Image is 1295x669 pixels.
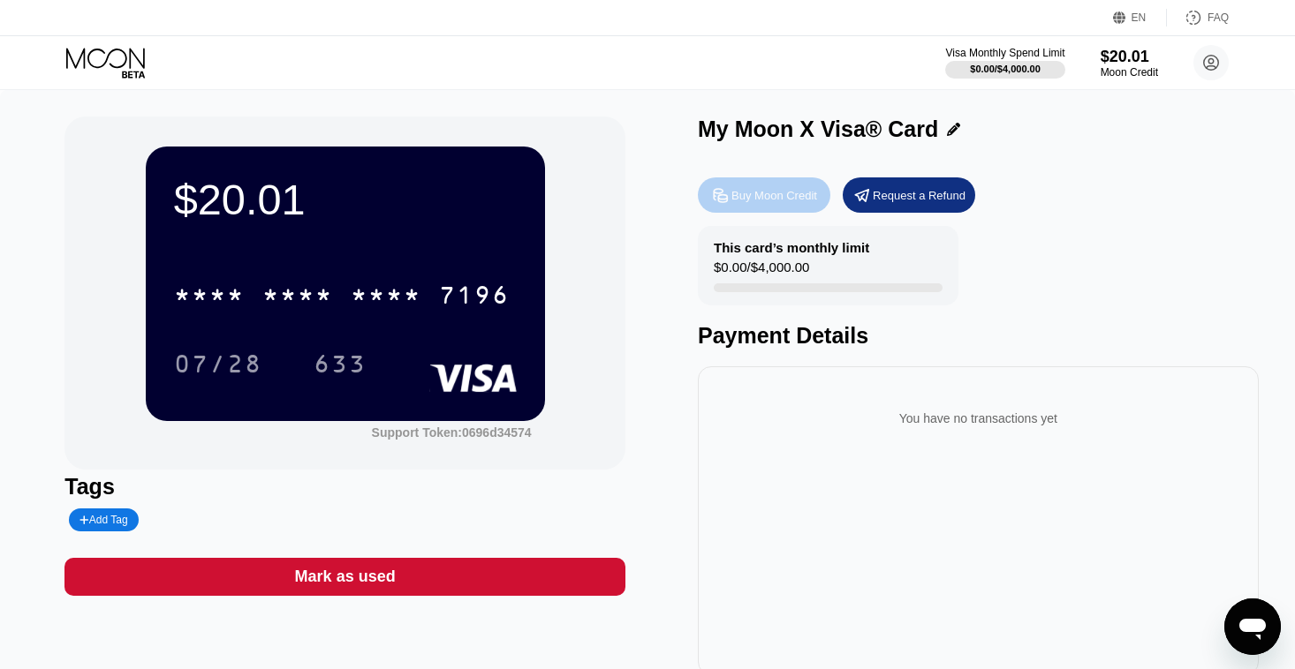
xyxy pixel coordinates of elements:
div: 7196 [439,283,510,312]
div: Request a Refund [843,177,975,213]
div: Add Tag [80,514,127,526]
div: $0.00 / $4,000.00 [970,64,1041,74]
div: $20.01Moon Credit [1101,48,1158,79]
div: 633 [314,352,367,380]
div: 633 [300,342,380,386]
div: Request a Refund [873,188,966,203]
iframe: Button to launch messaging window [1224,598,1281,655]
div: Buy Moon Credit [731,188,817,203]
div: My Moon X Visa® Card [698,117,938,142]
div: Support Token:0696d34574 [372,425,532,440]
div: $20.01 [174,175,517,224]
div: Buy Moon Credit [698,177,830,213]
div: EN [1113,9,1167,26]
div: $20.01 [1101,48,1158,66]
div: Moon Credit [1101,66,1158,79]
div: FAQ [1208,11,1229,24]
div: Visa Monthly Spend Limit [945,47,1064,59]
div: Visa Monthly Spend Limit$0.00/$4,000.00 [945,47,1064,79]
div: $0.00 / $4,000.00 [714,259,809,283]
div: FAQ [1167,9,1229,26]
div: Mark as used [295,567,396,587]
div: Support Token: 0696d34574 [372,425,532,440]
div: This card’s monthly limit [714,240,869,255]
div: 07/28 [174,352,262,380]
div: 07/28 [161,342,276,386]
div: Add Tag [69,508,138,531]
div: Tags [64,474,625,500]
div: You have no transactions yet [712,394,1245,443]
div: EN [1132,11,1147,24]
div: Payment Details [698,323,1259,349]
div: Mark as used [64,558,625,596]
